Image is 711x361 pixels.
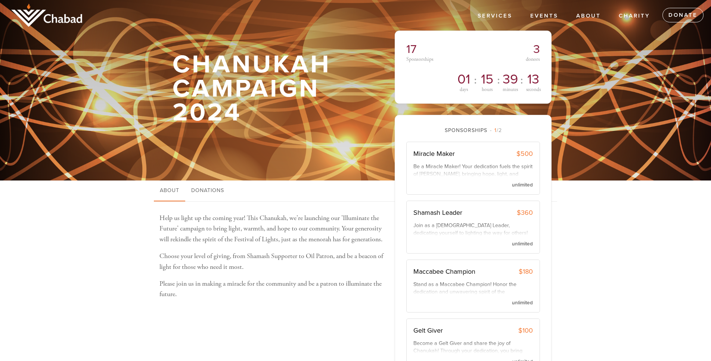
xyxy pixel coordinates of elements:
[159,213,384,245] p: Help us light up the coming year! This Chanukah, we're launching our 'Illuminate the Future' camp...
[494,127,497,134] span: 1
[159,279,384,300] p: Please join us in making a miracle for the community and be a patron to illuminate the future.
[518,326,522,335] span: $
[173,53,370,125] h1: Chanukah Campaign 2024
[413,150,455,158] span: Miracle Maker
[525,9,564,23] a: Events
[413,281,533,295] div: Stand as a Maccabee Champion! Honor the dedication and unwavering spirit of the Maccabees by supp...
[482,87,493,92] span: hours
[154,180,185,201] a: About
[457,73,470,86] span: 01
[523,267,533,276] span: 180
[497,74,500,86] span: :
[521,150,533,158] span: 500
[11,4,82,27] img: logo_half.png
[460,87,468,92] span: days
[490,127,502,134] span: /2
[474,74,477,86] span: :
[571,9,606,23] a: About
[526,87,541,92] span: seconds
[512,241,533,247] span: unlimited
[527,73,539,86] span: 13
[520,74,523,86] span: :
[413,208,462,217] span: Shamash Leader
[481,73,493,86] span: 15
[517,208,521,217] span: $
[521,208,533,217] span: 360
[522,326,533,335] span: 100
[413,163,533,177] div: Be a Miracle Maker! Your dedication fuels the spirit of [PERSON_NAME], bringing hope, light, and ...
[503,73,518,86] span: 39
[519,267,523,276] span: $
[413,340,533,354] div: Become a Gelt Giver and share the joy of Chanukah! Through your dedication, you bring warmth, kin...
[475,57,540,62] div: donors
[413,326,443,335] span: Gelt Giver
[413,222,533,236] div: Join as a [DEMOGRAPHIC_DATA] Leader, dedicating yourself to lighting the way for others! Just as ...
[406,126,540,134] div: Sponsorships
[613,9,656,23] a: Charity
[662,8,704,23] a: Donate
[413,267,475,276] span: Maccabee Champion
[185,180,230,201] a: Donations
[159,251,384,273] p: Choose your level of giving, from Shamash Supporter to Oil Patron, and be a beacon of light for t...
[503,87,518,92] span: minutes
[516,150,521,158] span: $
[406,57,471,62] div: Sponsorships
[472,9,518,23] a: Services
[512,182,533,188] span: unlimited
[475,42,540,56] h2: 3
[512,300,533,306] span: unlimited
[406,42,416,56] span: 17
